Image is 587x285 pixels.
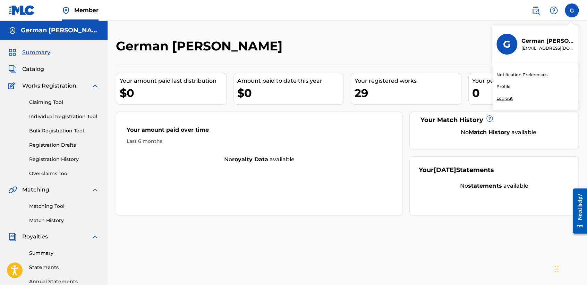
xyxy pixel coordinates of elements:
[418,165,494,175] div: Your Statements
[29,170,99,177] a: Overclaims Tool
[8,65,44,73] a: CatalogCatalog
[550,6,558,15] img: help
[237,77,344,85] div: Amount paid to date this year
[427,128,570,137] div: No available
[22,65,44,73] span: Catalog
[127,138,392,145] div: Last 6 months
[433,166,456,174] span: [DATE]
[8,65,17,73] img: Catalog
[8,48,17,57] img: Summary
[8,186,17,194] img: Matching
[22,48,50,57] span: Summary
[8,82,17,90] img: Works Registration
[116,155,402,164] div: No available
[74,6,99,14] span: Member
[120,85,226,101] div: $0
[8,233,17,241] img: Royalties
[568,183,587,239] iframe: Resource Center
[468,182,502,189] strong: statements
[232,156,268,163] strong: royalty data
[487,116,492,121] span: ?
[531,6,540,15] img: search
[565,3,579,17] div: User Menu
[8,48,50,57] a: SummarySummary
[418,115,570,125] div: Your Match History
[237,85,344,101] div: $0
[29,99,99,106] a: Claiming Tool
[29,113,99,120] a: Individual Registration Tool
[8,26,17,35] img: Accounts
[503,38,511,50] h3: G
[62,6,70,15] img: Top Rightsholder
[22,233,48,241] span: Royalties
[521,45,574,51] p: orpinedagerman1@gmail.com
[29,217,99,224] a: Match History
[116,38,286,54] h2: German [PERSON_NAME]
[29,203,99,210] a: Matching Tool
[469,129,510,136] strong: Match History
[496,72,547,78] a: Notification Preferences
[22,82,76,90] span: Works Registration
[496,83,510,90] a: Profile
[472,77,579,85] div: Your pending works
[496,95,513,101] p: Log out
[91,233,99,241] img: expand
[552,252,587,285] iframe: Chat Widget
[552,252,587,285] div: Widget de chat
[472,85,579,101] div: 0
[91,186,99,194] img: expand
[554,259,559,279] div: Arrastrar
[91,82,99,90] img: expand
[521,37,574,45] p: German Hernnadez
[355,77,461,85] div: Your registered works
[29,127,99,135] a: Bulk Registration Tool
[127,126,392,138] div: Your amount paid over time
[120,77,226,85] div: Your amount paid last distribution
[29,141,99,149] a: Registration Drafts
[29,156,99,163] a: Registration History
[418,182,570,190] div: No available
[21,26,99,34] h5: German Orpineda Hernandez
[29,264,99,271] a: Statements
[529,3,543,17] a: Public Search
[355,85,461,101] div: 29
[547,3,561,17] div: Help
[8,5,35,15] img: MLC Logo
[22,186,49,194] span: Matching
[29,250,99,257] a: Summary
